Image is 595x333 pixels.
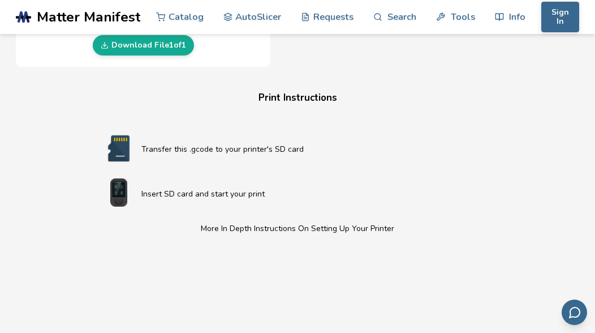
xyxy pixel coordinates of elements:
[141,143,499,155] p: Transfer this .gcode to your printer's SD card
[37,9,140,25] span: Matter Manifest
[141,188,499,200] p: Insert SD card and start your print
[96,134,141,163] img: SD card
[93,35,194,55] a: Download File1of1
[541,2,579,32] button: Sign In
[562,300,587,325] button: Send feedback via email
[96,223,499,234] p: More In Depth Instructions On Setting Up Your Printer
[83,89,512,107] h4: Print Instructions
[96,178,141,207] img: Start print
